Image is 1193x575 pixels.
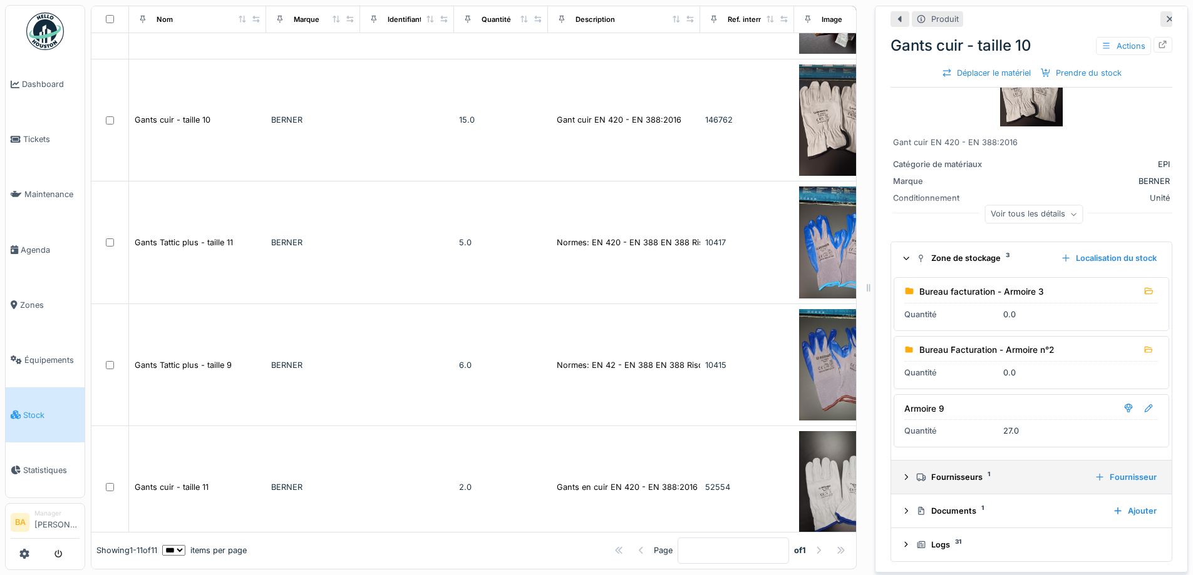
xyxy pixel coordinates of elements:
span: Tickets [23,133,80,145]
div: Quantité [904,308,998,320]
summary: Logs31 [896,533,1167,556]
div: Gants cuir - taille 10 [135,114,210,126]
div: Quantité [904,425,998,437]
div: 6.0 [459,359,543,371]
div: BERNER [271,237,355,248]
div: 10417 [705,237,789,248]
div: 0.0 [1003,308,1016,320]
div: 10415 [705,359,789,371]
strong: of 1 [794,544,806,556]
div: Quantité [482,14,511,24]
a: Tickets [6,112,85,167]
span: Statistiques [23,464,80,476]
div: Description [576,14,615,24]
div: Identifiant interne [388,14,448,24]
div: Gants Tattic plus - taille 11 [135,237,233,248]
div: Marque [893,175,987,187]
div: Gants Tattic plus - taille 9 [135,359,232,371]
div: BERNER [271,359,355,371]
div: Normes: EN 42 - EN 388 EN 388 Risques mécaniqu... [557,359,764,371]
a: Zones [6,277,85,332]
span: Maintenance [24,188,80,200]
div: Nom [157,14,173,24]
div: Gants cuir - taille 10 [891,34,1172,57]
div: BERNER [992,175,1170,187]
summary: Zone de stockage3Localisation du stock [896,247,1167,270]
img: Gants Tattic plus - taille 11 [799,186,883,298]
div: Voir tous les détails [985,205,1083,223]
div: Gants en cuir EN 420 - EN 388:2016 [557,481,698,493]
img: Gants Tattic plus - taille 9 [799,309,883,421]
div: Documents [916,505,1103,517]
img: Badge_color-CXgf-gQk.svg [26,13,64,50]
div: items per page [162,544,247,556]
div: Conditionnement [893,192,987,204]
div: Bureau facturation - Armoire 3 [919,285,1044,298]
div: 146762 [705,114,789,126]
div: 27.0 [1003,425,1019,437]
div: Ajouter [1108,502,1162,519]
div: Marque [294,14,319,24]
div: Gants cuir - taille 11 [135,481,209,493]
a: Équipements [6,332,85,387]
div: 0.0 [1003,367,1016,379]
div: Actions [1096,37,1151,55]
div: Gant cuir EN 420 - EN 388:2016 [557,114,681,126]
span: Agenda [21,244,80,256]
div: Image [822,14,842,24]
div: 52554 [705,481,789,493]
img: Gants cuir - taille 11 [799,431,883,543]
summary: Fournisseurs1Fournisseur [896,466,1167,489]
img: Gants cuir - taille 10 [1000,64,1063,126]
div: Produit [931,13,959,25]
div: BERNER [271,114,355,126]
a: Agenda [6,222,85,277]
li: BA [11,513,29,532]
div: BERNER [271,481,355,493]
div: Prendre du stock [1036,64,1127,81]
li: [PERSON_NAME] [34,509,80,536]
div: Déplacer le matériel [937,64,1036,81]
div: Ref. interne [728,14,767,24]
div: Fournisseur [1090,469,1162,486]
div: Armoire 9 [904,402,944,415]
div: Localisation du stock [1056,250,1162,267]
a: Statistiques [6,442,85,497]
div: Zone de stockage [916,252,1051,264]
div: Page [654,544,673,556]
div: Quantité [904,367,998,379]
a: Maintenance [6,167,85,222]
div: 2.0 [459,481,543,493]
a: Stock [6,387,85,442]
div: Fournisseurs [916,471,1085,483]
span: Zones [20,299,80,311]
summary: Documents1Ajouter [896,499,1167,522]
div: Manager [34,509,80,518]
div: Logs [916,539,1157,551]
div: Catégorie de matériaux [893,158,987,170]
div: Gant cuir EN 420 - EN 388:2016 [893,136,1170,148]
div: Normes: EN 420 - EN 388 EN 388 Risques mécaniq... [557,237,764,248]
a: Dashboard [6,57,85,112]
span: Équipements [24,354,80,366]
div: Showing 1 - 11 of 11 [96,544,157,556]
div: Bureau Facturation - Armoire n°2 [919,343,1054,356]
span: Stock [23,409,80,421]
span: Dashboard [22,78,80,90]
div: EPI [992,158,1170,170]
div: Unité [992,192,1170,204]
a: BA Manager[PERSON_NAME] [11,509,80,539]
div: 15.0 [459,114,543,126]
div: 5.0 [459,237,543,248]
img: Gants cuir - taille 10 [799,64,883,176]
